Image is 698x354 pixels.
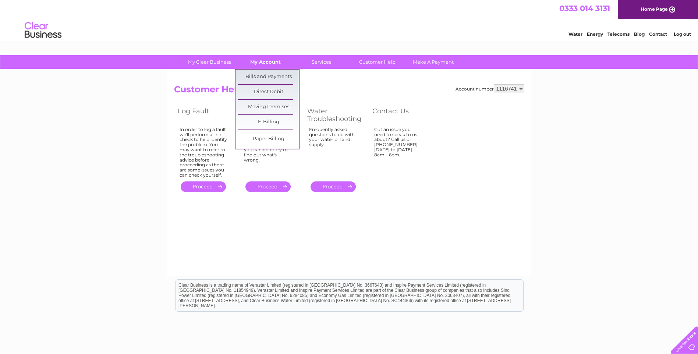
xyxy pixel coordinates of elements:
[369,105,433,125] th: Contact Us
[403,55,464,69] a: Make A Payment
[238,132,299,146] a: Paper Billing
[180,127,227,178] div: In order to log a fault we'll perform a line check to help identify the problem. You may want to ...
[304,105,369,125] th: Water Troubleshooting
[244,127,293,175] div: If you're having problems with your phone there are some simple checks you can do to try to find ...
[24,19,62,42] img: logo.png
[568,31,582,37] a: Water
[238,70,299,84] a: Bills and Payments
[291,55,352,69] a: Services
[347,55,408,69] a: Customer Help
[607,31,630,37] a: Telecoms
[311,181,356,192] a: .
[238,115,299,130] a: E-Billing
[174,105,238,125] th: Log Fault
[238,85,299,99] a: Direct Debit
[559,4,610,13] a: 0333 014 3131
[181,181,226,192] a: .
[374,127,422,175] div: Got an issue you need to speak to us about? Call us on [PHONE_NUMBER] [DATE] to [DATE] 8am – 6pm.
[674,31,691,37] a: Log out
[176,4,523,36] div: Clear Business is a trading name of Verastar Limited (registered in [GEOGRAPHIC_DATA] No. 3667643...
[309,127,358,175] div: Frequently asked questions to do with your water bill and supply.
[587,31,603,37] a: Energy
[235,55,296,69] a: My Account
[238,100,299,114] a: Moving Premises
[179,55,240,69] a: My Clear Business
[649,31,667,37] a: Contact
[174,84,524,98] h2: Customer Help
[634,31,645,37] a: Blog
[456,84,524,93] div: Account number
[245,181,291,192] a: .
